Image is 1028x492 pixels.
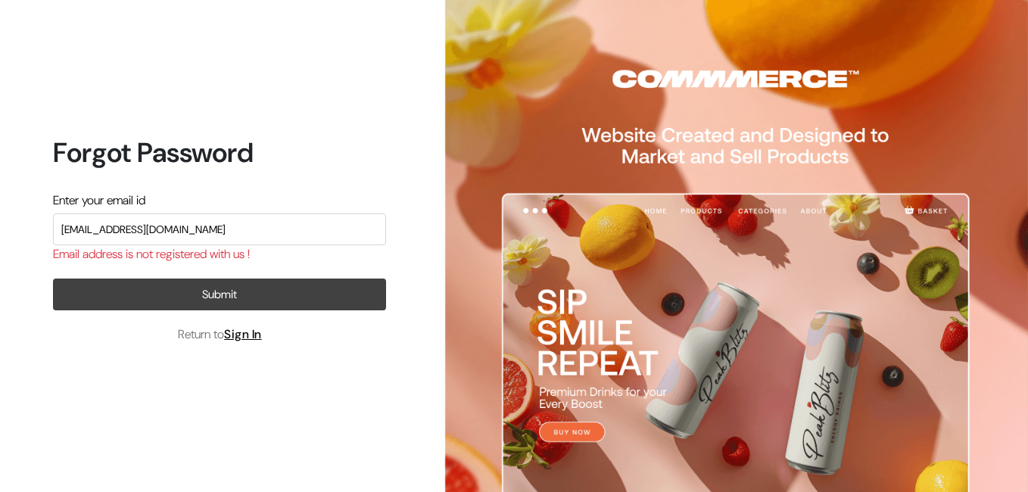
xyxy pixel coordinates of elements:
[53,192,145,210] label: Enter your email id
[53,136,386,169] h1: Forgot Password
[224,326,262,342] a: Sign In
[178,325,262,344] span: Return to
[53,279,386,310] button: Submit
[53,245,386,263] div: Email address is not registered with us !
